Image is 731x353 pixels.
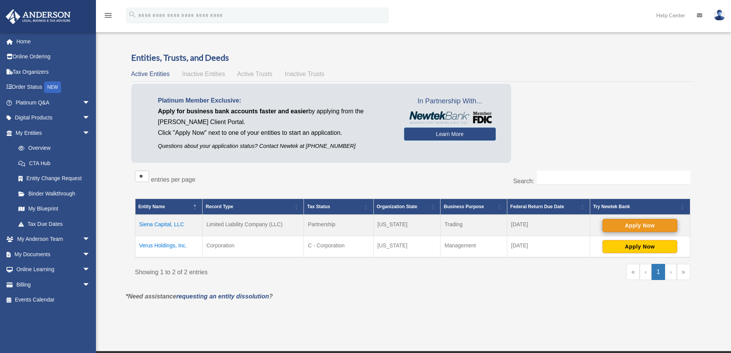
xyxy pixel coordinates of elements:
[5,64,102,80] a: Tax Organizers
[602,219,677,232] button: Apply Now
[652,264,665,280] a: 1
[444,204,484,209] span: Business Purpose
[626,264,640,280] a: First
[11,216,98,232] a: Tax Due Dates
[83,262,98,278] span: arrow_drop_down
[307,204,330,209] span: Tax Status
[5,49,102,65] a: Online Ordering
[373,236,441,258] td: [US_STATE]
[11,141,94,156] a: Overview
[590,199,690,215] th: Try Newtek Bank : Activate to sort
[158,108,309,114] span: Apply for business bank accounts faster and easier
[441,236,507,258] td: Management
[665,264,677,280] a: Next
[441,199,507,215] th: Business Purpose: Activate to sort
[151,176,196,183] label: entries per page
[373,199,441,215] th: Organization State: Activate to sort
[377,204,417,209] span: Organization State
[158,141,393,151] p: Questions about your application status? Contact Newtek at [PHONE_NUMBER]
[5,34,102,49] a: Home
[131,71,170,77] span: Active Entities
[408,111,492,124] img: NewtekBankLogoSM.png
[44,81,61,93] div: NEW
[104,11,113,20] i: menu
[593,202,678,211] div: Try Newtek Bank
[126,293,273,300] em: *Need assistance ?
[176,293,269,300] a: requesting an entity dissolution
[5,232,102,247] a: My Anderson Teamarrow_drop_down
[404,95,496,108] span: In Partnership With...
[507,236,590,258] td: [DATE]
[507,199,590,215] th: Federal Return Due Date: Activate to sort
[128,10,137,19] i: search
[158,128,393,138] p: Click "Apply Now" next to one of your entities to start an application.
[3,9,73,24] img: Anderson Advisors Platinum Portal
[158,106,393,128] p: by applying from the [PERSON_NAME] Client Portal.
[11,171,98,186] a: Entity Change Request
[83,95,98,111] span: arrow_drop_down
[285,71,324,77] span: Inactive Trusts
[139,204,165,209] span: Entity Name
[206,204,233,209] span: Record Type
[513,178,534,184] label: Search:
[135,215,202,236] td: Siena Capital, LLC
[237,71,272,77] span: Active Trusts
[83,110,98,126] span: arrow_drop_down
[507,215,590,236] td: [DATE]
[404,128,496,141] a: Learn More
[714,10,725,21] img: User Pic
[158,95,393,106] p: Platinum Member Exclusive:
[83,232,98,247] span: arrow_drop_down
[5,95,102,110] a: Platinum Q&Aarrow_drop_down
[373,215,441,236] td: [US_STATE]
[202,215,304,236] td: Limited Liability Company (LLC)
[135,236,202,258] td: Verus Holdings, Inc.
[5,277,102,292] a: Billingarrow_drop_down
[5,262,102,277] a: Online Learningarrow_drop_down
[677,264,690,280] a: Last
[104,13,113,20] a: menu
[5,110,102,126] a: Digital Productsarrow_drop_down
[5,80,102,95] a: Order StatusNEW
[135,264,407,278] div: Showing 1 to 2 of 2 entries
[304,236,373,258] td: C - Corporation
[5,125,98,141] a: My Entitiesarrow_drop_down
[441,215,507,236] td: Trading
[135,199,202,215] th: Entity Name: Activate to invert sorting
[640,264,652,280] a: Previous
[11,156,98,171] a: CTA Hub
[5,292,102,308] a: Events Calendar
[304,199,373,215] th: Tax Status: Activate to sort
[131,52,694,64] h3: Entities, Trusts, and Deeds
[5,247,102,262] a: My Documentsarrow_drop_down
[202,236,304,258] td: Corporation
[11,201,98,217] a: My Blueprint
[182,71,225,77] span: Inactive Entities
[510,204,564,209] span: Federal Return Due Date
[202,199,304,215] th: Record Type: Activate to sort
[83,277,98,293] span: arrow_drop_down
[11,186,98,201] a: Binder Walkthrough
[83,247,98,262] span: arrow_drop_down
[83,125,98,141] span: arrow_drop_down
[304,215,373,236] td: Partnership
[602,240,677,253] button: Apply Now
